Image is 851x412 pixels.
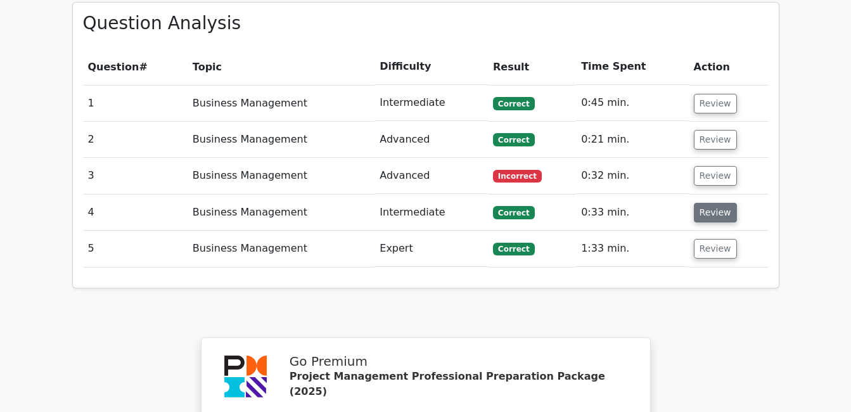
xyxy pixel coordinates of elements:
span: Correct [493,97,534,110]
button: Review [694,166,737,186]
span: Question [88,61,139,73]
td: 0:32 min. [576,158,688,194]
td: Business Management [188,122,374,158]
td: 5 [83,231,188,267]
button: Review [694,239,737,259]
td: Business Management [188,231,374,267]
td: Business Management [188,195,374,231]
td: Business Management [188,85,374,121]
td: 0:33 min. [576,195,688,231]
span: Correct [493,133,534,146]
th: Result [488,49,576,85]
td: 1 [83,85,188,121]
th: # [83,49,188,85]
h3: Question Analysis [83,13,769,34]
td: Intermediate [374,195,488,231]
button: Review [694,94,737,113]
td: Advanced [374,158,488,194]
th: Topic [188,49,374,85]
td: 1:33 min. [576,231,688,267]
td: 4 [83,195,188,231]
th: Action [689,49,769,85]
td: 2 [83,122,188,158]
button: Review [694,203,737,222]
td: Advanced [374,122,488,158]
button: Review [694,130,737,150]
span: Correct [493,206,534,219]
td: Expert [374,231,488,267]
th: Time Spent [576,49,688,85]
span: Incorrect [493,170,542,183]
th: Difficulty [374,49,488,85]
td: 0:21 min. [576,122,688,158]
td: 3 [83,158,188,194]
span: Correct [493,243,534,255]
td: 0:45 min. [576,85,688,121]
td: Business Management [188,158,374,194]
td: Intermediate [374,85,488,121]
